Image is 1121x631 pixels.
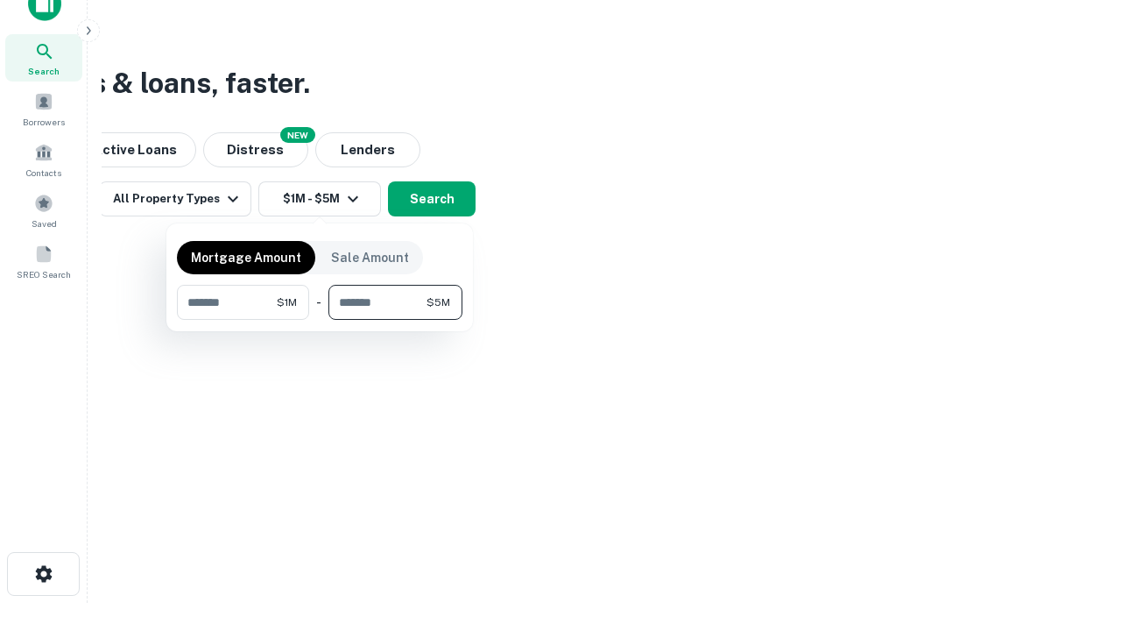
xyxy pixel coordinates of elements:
[1033,491,1121,575] iframe: Chat Widget
[331,248,409,267] p: Sale Amount
[277,294,297,310] span: $1M
[191,248,301,267] p: Mortgage Amount
[316,285,321,320] div: -
[427,294,450,310] span: $5M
